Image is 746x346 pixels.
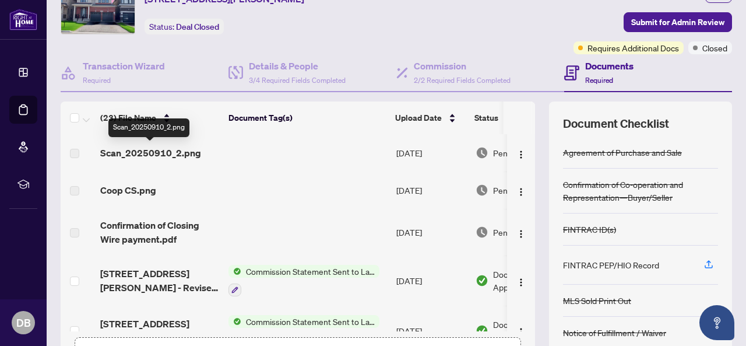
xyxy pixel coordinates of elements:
[563,146,682,159] div: Agreement of Purchase and Sale
[563,294,631,307] div: MLS Sold Print Out
[249,76,346,85] span: 3/4 Required Fields Completed
[241,315,379,328] span: Commission Statement Sent to Lawyer
[228,265,379,296] button: Status IconCommission Statement Sent to Lawyer
[249,59,346,73] h4: Details & People
[392,134,471,172] td: [DATE]
[563,258,659,271] div: FINTRAC PEP/HIO Record
[624,12,732,32] button: Submit for Admin Review
[228,315,241,328] img: Status Icon
[512,144,530,162] button: Logo
[100,218,219,246] span: Confirmation of Closing Wire payment.pdf
[585,59,634,73] h4: Documents
[563,223,616,236] div: FINTRAC ID(s)
[516,187,526,197] img: Logo
[100,146,201,160] span: Scan_20250910_2.png
[145,19,224,34] div: Status:
[563,326,666,339] div: Notice of Fulfillment / Waiver
[414,76,511,85] span: 2/2 Required Fields Completed
[512,321,530,340] button: Logo
[16,314,31,331] span: DB
[476,146,488,159] img: Document Status
[96,102,224,134] th: (23) File Name
[512,271,530,290] button: Logo
[228,265,241,278] img: Status Icon
[100,183,156,197] span: Coop CS.png
[699,305,734,340] button: Open asap
[563,178,718,204] div: Confirmation of Co-operation and Representation—Buyer/Seller
[512,181,530,200] button: Logo
[474,111,498,124] span: Status
[83,76,111,85] span: Required
[414,59,511,73] h4: Commission
[476,226,488,239] img: Document Status
[587,41,679,54] span: Requires Additional Docs
[516,150,526,159] img: Logo
[516,278,526,287] img: Logo
[224,102,390,134] th: Document Tag(s)
[702,41,727,54] span: Closed
[476,274,488,287] img: Document Status
[108,118,189,137] div: Scan_20250910_2.png
[390,102,470,134] th: Upload Date
[585,76,613,85] span: Required
[512,223,530,242] button: Logo
[392,209,471,256] td: [DATE]
[476,184,488,197] img: Document Status
[516,229,526,239] img: Logo
[100,111,156,124] span: (23) File Name
[392,172,471,209] td: [DATE]
[493,146,551,159] span: Pending Review
[392,256,471,306] td: [DATE]
[241,265,379,278] span: Commission Statement Sent to Lawyer
[516,327,526,337] img: Logo
[9,9,37,30] img: logo
[493,226,551,239] span: Pending Review
[493,268,565,293] span: Document Approved
[100,267,219,295] span: [STREET_ADDRESS][PERSON_NAME] - Revised CS to lawyer.pdf
[476,324,488,337] img: Document Status
[176,22,219,32] span: Deal Closed
[395,111,442,124] span: Upload Date
[470,102,569,134] th: Status
[563,116,669,132] span: Document Checklist
[83,59,165,73] h4: Transaction Wizard
[100,317,219,345] span: [STREET_ADDRESS][PERSON_NAME] - CS to lawyer.pdf
[493,318,565,344] span: Document Approved
[631,13,724,32] span: Submit for Admin Review
[493,184,551,197] span: Pending Review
